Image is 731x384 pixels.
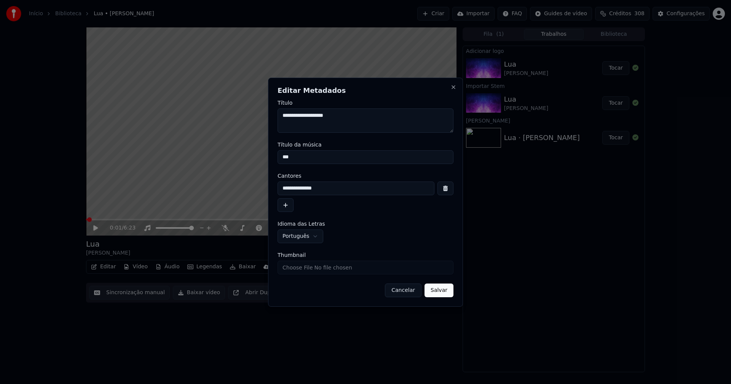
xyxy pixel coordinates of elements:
[278,173,453,178] label: Cantores
[278,142,453,147] label: Título da música
[278,87,453,94] h2: Editar Metadados
[278,252,306,258] span: Thumbnail
[425,284,453,297] button: Salvar
[385,284,421,297] button: Cancelar
[278,100,453,105] label: Título
[278,221,325,226] span: Idioma das Letras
